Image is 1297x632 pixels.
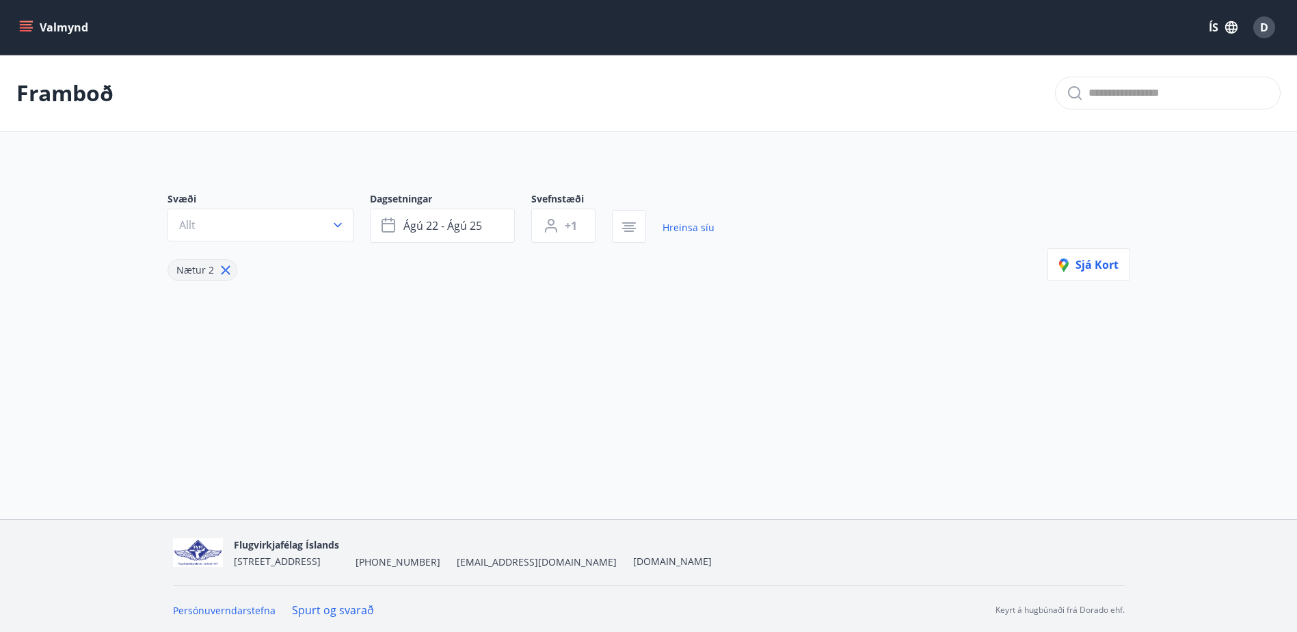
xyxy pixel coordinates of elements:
[179,218,196,233] span: Allt
[234,555,321,568] span: [STREET_ADDRESS]
[663,213,714,243] a: Hreinsa síu
[234,538,339,551] span: Flugvirkjafélag Íslands
[531,192,612,209] span: Svefnstæði
[176,263,214,276] span: Nætur 2
[168,259,237,281] div: Nætur 2
[168,192,370,209] span: Svæði
[370,192,531,209] span: Dagsetningar
[173,538,224,568] img: jfCJGIgpp2qFOvTFfsN21Zau9QV3gluJVgNw7rvD.png
[995,604,1125,616] p: Keyrt á hugbúnaði frá Dorado ehf.
[633,555,712,568] a: [DOMAIN_NAME]
[356,555,440,569] span: [PHONE_NUMBER]
[531,209,596,243] button: +1
[16,15,94,40] button: menu
[457,555,617,569] span: [EMAIL_ADDRESS][DOMAIN_NAME]
[565,218,577,233] span: +1
[1260,20,1268,35] span: D
[16,78,113,108] p: Framboð
[403,218,482,233] span: ágú 22 - ágú 25
[168,209,353,241] button: Allt
[1201,15,1245,40] button: ÍS
[1248,11,1281,44] button: D
[292,603,374,618] a: Spurt og svarað
[173,604,276,617] a: Persónuverndarstefna
[1047,248,1130,281] button: Sjá kort
[370,209,515,243] button: ágú 22 - ágú 25
[1059,257,1119,272] span: Sjá kort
